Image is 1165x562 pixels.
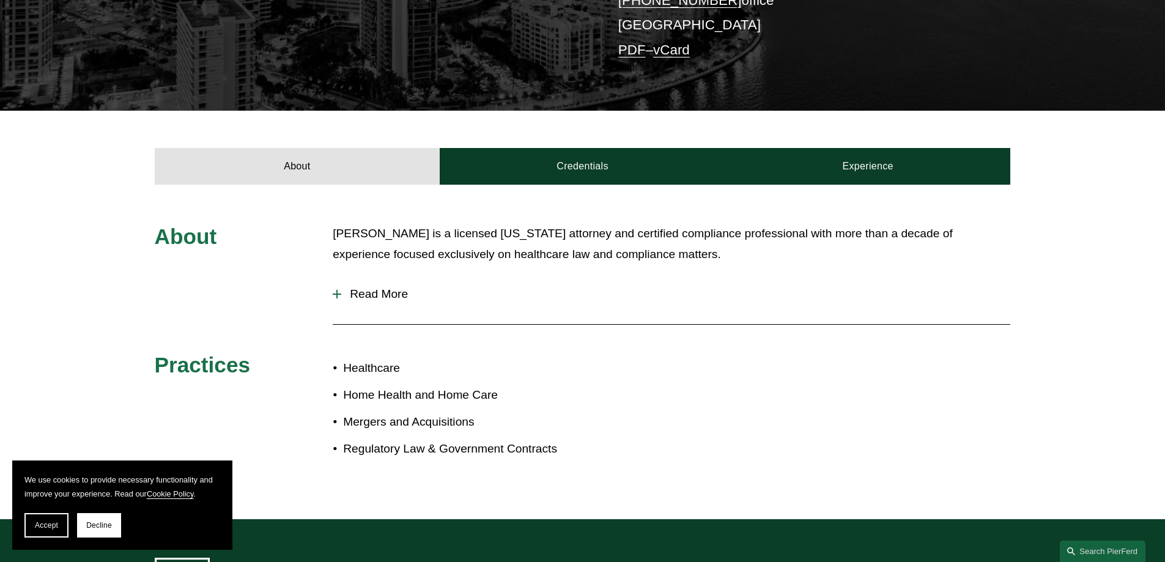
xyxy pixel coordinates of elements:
[333,278,1010,310] button: Read More
[343,412,582,433] p: Mergers and Acquisitions
[12,460,232,550] section: Cookie banner
[86,521,112,530] span: Decline
[155,148,440,185] a: About
[155,224,217,248] span: About
[155,353,251,377] span: Practices
[77,513,121,538] button: Decline
[343,385,582,406] p: Home Health and Home Care
[35,521,58,530] span: Accept
[440,148,725,185] a: Credentials
[618,42,646,57] a: PDF
[341,287,1010,301] span: Read More
[725,148,1011,185] a: Experience
[653,42,690,57] a: vCard
[24,513,68,538] button: Accept
[333,223,1010,265] p: [PERSON_NAME] is a licensed [US_STATE] attorney and certified compliance professional with more t...
[343,438,582,460] p: Regulatory Law & Government Contracts
[1060,541,1145,562] a: Search this site
[343,358,582,379] p: Healthcare
[24,473,220,501] p: We use cookies to provide necessary functionality and improve your experience. Read our .
[147,489,194,498] a: Cookie Policy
